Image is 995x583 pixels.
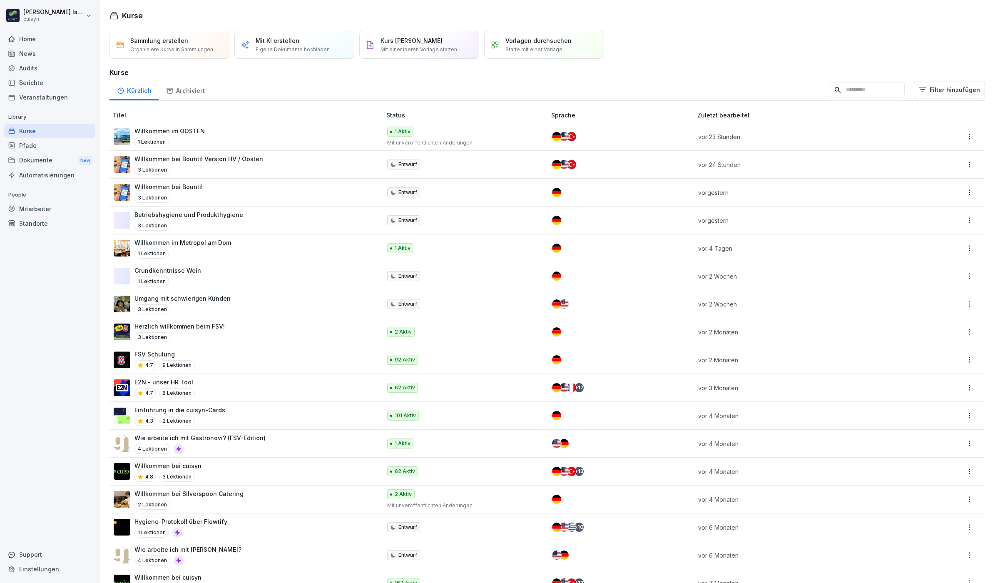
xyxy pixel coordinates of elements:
p: Mit unveröffentlichten Änderungen [387,502,538,509]
div: Dokumente [4,153,95,168]
p: Titel [113,111,383,120]
p: 4.3 [145,417,153,425]
p: vor 4 Tagen [698,244,902,253]
p: vor 2 Monaten [698,356,902,364]
img: qetnc47un504ojga6j12dr4n.png [114,547,130,563]
img: de.svg [552,467,561,476]
p: Einführung in die cuisyn-Cards [134,406,225,414]
p: cuisyn [23,16,84,22]
p: Kurs [PERSON_NAME] [381,36,443,45]
p: 1 Lektionen [134,137,169,147]
p: vor 3 Monaten [698,384,902,392]
img: us.svg [552,551,561,560]
p: Starte mit einer Vorlage [505,46,562,53]
p: Willkommen bei Bounti! [134,182,203,191]
a: Audits [4,61,95,75]
p: vor 23 Stunden [698,132,902,141]
a: Kurse [4,124,95,138]
img: ibmq16c03v2u1873hyb2ubud.png [114,296,130,312]
img: d9cg4ozm5i3lmr7kggjym0q8.png [114,519,130,536]
a: Archiviert [159,79,212,100]
img: de.svg [552,411,561,420]
div: Home [4,32,95,46]
p: Entwurf [398,161,417,168]
img: us.svg [560,383,569,392]
img: de.svg [552,355,561,364]
p: Willkommen bei cuisyn [134,461,201,470]
p: 9 Lektionen [159,360,195,370]
img: us.svg [560,160,569,169]
img: de.svg [552,244,561,253]
div: + 17 [575,383,584,392]
p: Willkommen im Metropol am Dom [134,238,231,247]
img: de.svg [552,495,561,504]
p: 4.7 [145,389,153,397]
img: de.svg [552,188,561,197]
p: vorgestern [698,216,902,225]
p: 1 Lektionen [134,249,169,259]
img: de.svg [560,551,569,560]
div: News [4,46,95,61]
p: 92 Aktiv [395,356,415,364]
a: Pfade [4,138,95,153]
div: Support [4,547,95,562]
p: 3 Lektionen [159,472,195,482]
p: vorgestern [698,188,902,197]
p: 62 Aktiv [395,384,415,391]
p: Hygiene-Protokoll über Flowtify [134,517,227,526]
p: Vorlagen durchsuchen [505,36,572,45]
p: vor 24 Stunden [698,160,902,169]
a: Veranstaltungen [4,90,95,105]
p: Umgang mit schwierigen Kunden [134,294,231,303]
img: us.svg [552,439,561,448]
img: tr.svg [567,132,576,141]
a: Mitarbeiter [4,202,95,216]
a: Standorte [4,216,95,231]
a: Automatisierungen [4,168,95,182]
img: j5tzse9oztc65uavxh9ek5hz.png [114,240,130,257]
img: gr.svg [567,523,576,532]
img: fr.svg [567,383,576,392]
p: 4 Lektionen [134,556,170,566]
p: Grundkenntnisse Wein [134,266,201,275]
a: Einstellungen [4,562,95,576]
img: us.svg [560,467,569,476]
p: 3 Lektionen [134,332,170,342]
button: Filter hinzufügen [914,82,985,98]
a: Kürzlich [109,79,159,100]
img: clmcxro13oho52ealz0w3cpa.png [114,184,130,201]
img: us.svg [560,299,569,309]
img: v3waek6d9s64spglai58xorv.png [114,463,130,480]
img: de.svg [552,327,561,336]
p: 2 Lektionen [159,416,195,426]
p: Wie arbeite ich mit [PERSON_NAME]? [134,545,241,554]
p: 2 Lektionen [134,500,170,510]
p: vor 2 Wochen [698,272,902,281]
img: de.svg [552,160,561,169]
p: Status [386,111,548,120]
p: Willkommen bei cuisyn [134,573,201,582]
p: vor 6 Monaten [698,523,902,532]
img: q025270qoffclbg98vwiajx6.png [114,379,130,396]
p: Organisiere Kurse in Sammlungen [130,46,213,53]
img: tr.svg [567,160,576,169]
p: Sammlung erstellen [130,36,188,45]
img: de.svg [552,383,561,392]
p: Herzlich willkommen beim FSV! [134,322,225,331]
img: clmcxro13oho52ealz0w3cpa.png [114,156,130,173]
img: de.svg [552,272,561,281]
img: de.svg [552,523,561,532]
p: [PERSON_NAME] Issing [23,9,84,16]
a: DokumenteNew [4,153,95,168]
img: cw64uprnppv25cwe2ag2tbwy.png [114,351,130,368]
img: vko4dyk4lnfa1fwbu5ui5jwj.png [114,324,130,340]
p: Entwurf [398,300,417,308]
p: 2 Aktiv [395,491,412,498]
p: 2 Aktiv [395,328,412,336]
